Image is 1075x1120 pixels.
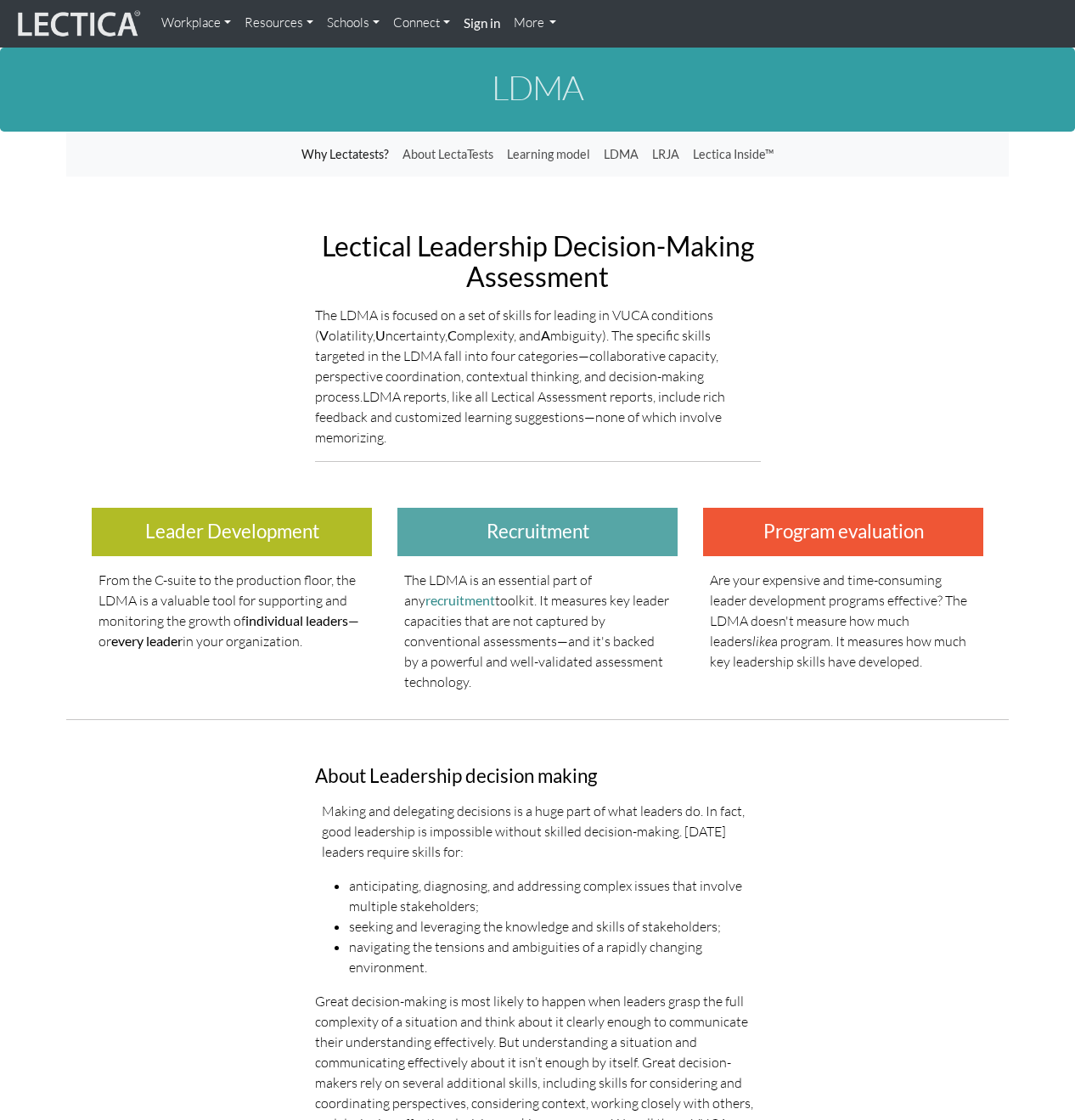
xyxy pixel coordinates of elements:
h3: Program evaluation [703,508,983,556]
a: Workplace [155,7,238,40]
p: The LDMA is an essential part of any toolkit. It measures key leader capacities that are not capt... [404,570,671,692]
h3: Leader Development [92,508,372,556]
p: Making and delegating decisions is a huge part of what leaders do. In fact, good leadership is im... [322,801,754,862]
a: Connect [386,7,457,40]
em: like [752,633,771,650]
a: About LectaTests [396,138,500,171]
p: The LDMA is focused on a set of skills for leading in VUCA conditions ( olatility, ncertainty, om... [315,305,761,447]
h1: LDMA [66,69,1009,106]
a: recruitment [425,592,495,608]
p: Are your expensive and time-consuming leader development programs effective? The LDMA doesn't mea... [710,570,977,672]
strong: individual leaders [245,612,348,628]
li: anticipating, diagnosing, and addressing complex issues that involve multiple stakeholders; [349,875,761,916]
p: From the C-suite to the production floor, the LDMA is a valuable tool for supporting and monitori... [98,570,365,651]
a: LDMA [597,138,645,171]
li: navigating the tensions and ambiguities of a rapidly changing environment. [349,937,761,977]
a: LRJA [645,138,686,171]
li: seeking and leveraging the knowledge and skills of stakeholders; [349,916,761,937]
strong: U [375,327,386,343]
strong: V [319,327,329,343]
a: Resources [238,7,320,40]
strong: Sign in [464,15,500,31]
a: Sign in [457,7,507,41]
a: Lectica Inside™ [686,138,780,171]
strong: every leader [111,633,183,649]
strong: A [541,327,550,343]
a: More [507,7,564,40]
h2: Lectical Leadership Decision-Making Assessment [315,231,761,290]
a: Schools [320,7,386,40]
h3: Recruitment [397,508,678,556]
img: lecticalive [14,8,141,40]
a: Learning model [500,138,597,171]
a: Why Lectatests? [295,138,396,171]
strong: C [447,327,457,343]
h3: About Leadership decision making [315,766,761,787]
